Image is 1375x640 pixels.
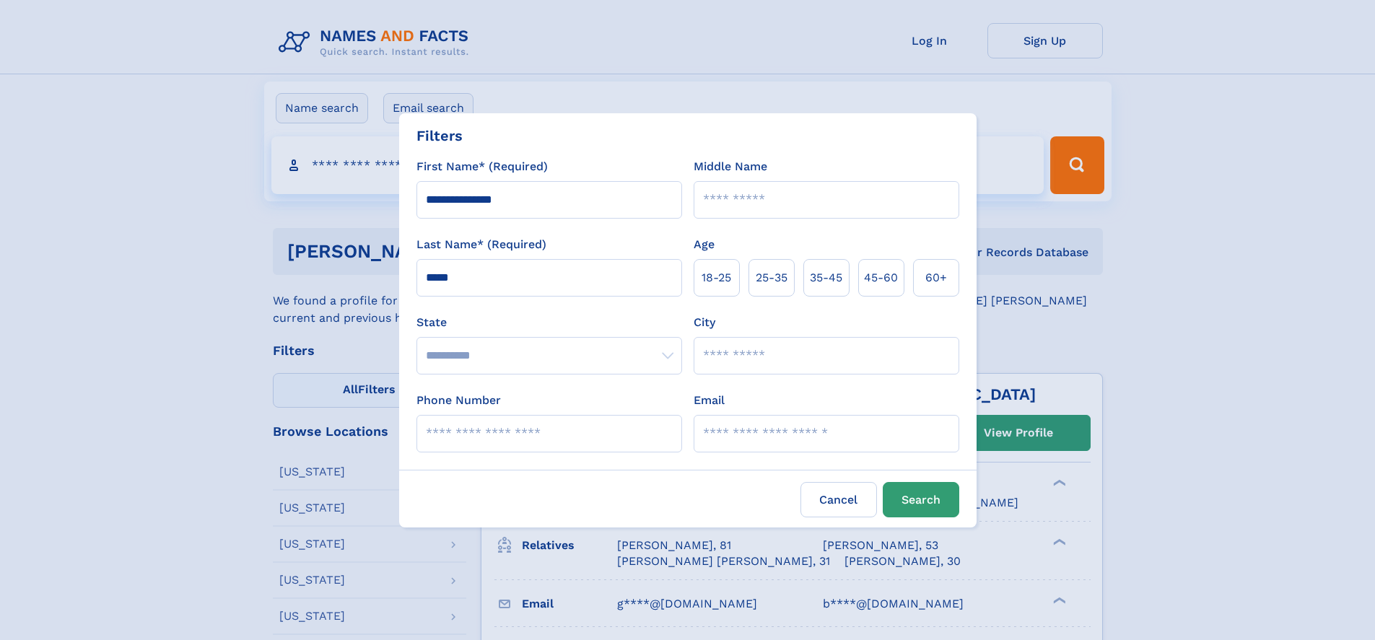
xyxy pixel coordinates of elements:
[416,236,546,253] label: Last Name* (Required)
[694,314,715,331] label: City
[864,269,898,286] span: 45‑60
[416,158,548,175] label: First Name* (Required)
[416,314,682,331] label: State
[416,392,501,409] label: Phone Number
[694,392,725,409] label: Email
[883,482,959,517] button: Search
[800,482,877,517] label: Cancel
[694,236,715,253] label: Age
[756,269,787,286] span: 25‑35
[702,269,731,286] span: 18‑25
[694,158,767,175] label: Middle Name
[925,269,947,286] span: 60+
[810,269,842,286] span: 35‑45
[416,125,463,146] div: Filters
